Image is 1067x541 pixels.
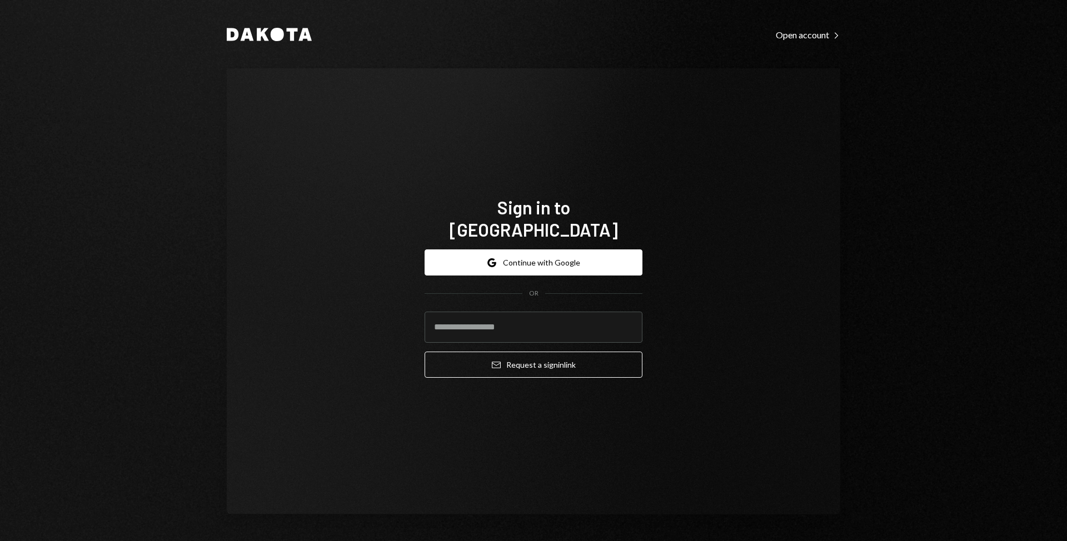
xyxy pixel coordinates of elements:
div: OR [529,289,539,298]
button: Continue with Google [425,249,642,275]
div: Open account [776,29,840,41]
h1: Sign in to [GEOGRAPHIC_DATA] [425,196,642,241]
a: Open account [776,28,840,41]
button: Request a signinlink [425,352,642,378]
